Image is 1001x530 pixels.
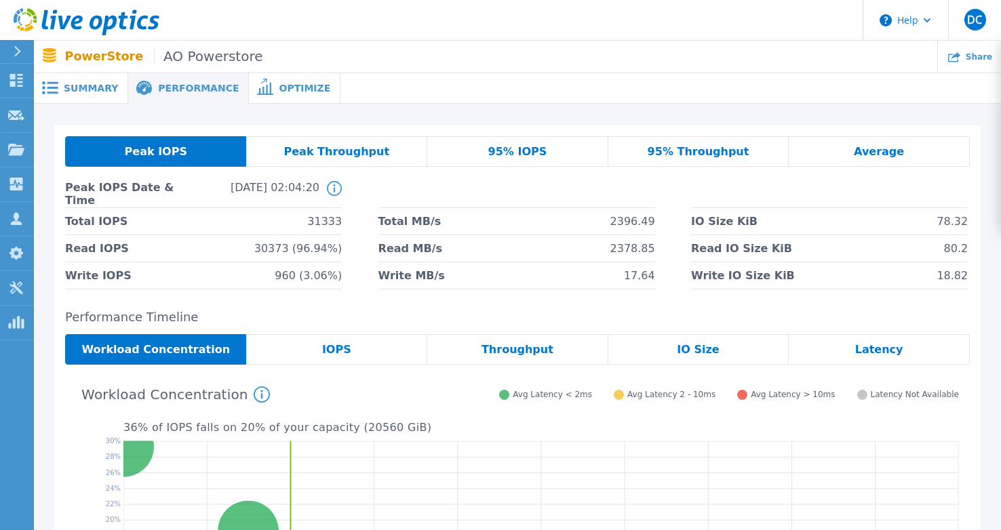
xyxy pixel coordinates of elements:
[154,49,262,64] span: AO Powerstore
[279,83,330,93] span: Optimize
[937,262,968,289] span: 18.82
[967,14,982,25] span: DC
[482,344,553,355] span: Throughput
[106,453,121,460] text: 28%
[254,235,342,262] span: 30373 (96.94%)
[158,83,239,93] span: Performance
[610,235,655,262] span: 2378.85
[81,386,270,403] h4: Workload Concentration
[275,262,342,289] span: 960 (3.06%)
[193,181,319,207] span: [DATE] 02:04:20
[937,208,968,235] span: 78.32
[106,500,121,508] text: 22%
[855,344,903,355] span: Latency
[624,262,655,289] span: 17.64
[123,422,959,434] p: 36 % of IOPS falls on 20 % of your capacity ( 20560 GiB )
[854,146,904,157] span: Average
[81,344,230,355] span: Workload Concentration
[65,181,192,207] span: Peak IOPS Date & Time
[106,485,121,492] text: 24%
[966,53,992,61] span: Share
[627,390,715,400] span: Avg Latency 2 - 10ms
[64,83,118,93] span: Summary
[307,208,342,235] span: 31333
[378,262,445,289] span: Write MB/s
[488,146,547,157] span: 95% IOPS
[284,146,390,157] span: Peak Throughput
[378,235,442,262] span: Read MB/s
[106,437,121,445] text: 30%
[610,208,655,235] span: 2396.49
[65,208,127,235] span: Total IOPS
[65,310,970,325] h2: Performance Timeline
[513,390,592,400] span: Avg Latency < 2ms
[691,262,795,289] span: Write IO Size KiB
[691,208,758,235] span: IO Size KiB
[378,208,441,235] span: Total MB/s
[106,468,121,476] text: 26%
[648,146,749,157] span: 95% Throughput
[65,49,263,64] p: PowerStore
[125,146,187,157] span: Peak IOPS
[65,262,132,289] span: Write IOPS
[691,235,792,262] span: Read IO Size KiB
[65,235,129,262] span: Read IOPS
[677,344,719,355] span: IO Size
[871,390,959,400] span: Latency Not Available
[322,344,351,355] span: IOPS
[751,390,835,400] span: Avg Latency > 10ms
[944,235,968,262] span: 80.2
